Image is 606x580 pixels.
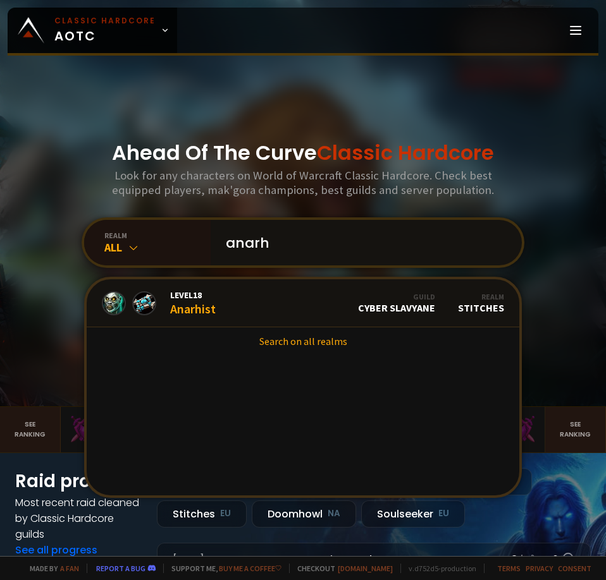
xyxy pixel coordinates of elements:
a: See all progress [15,543,97,557]
small: EU [220,507,231,520]
div: Anarhist [170,289,216,317]
a: Classic HardcoreAOTC [8,8,177,53]
div: Soulseeker [361,500,465,528]
small: EU [438,507,449,520]
div: Guild [358,292,435,301]
h3: Look for any characters on World of Warcraft Classic Hardcore. Check best equipped players, mak'g... [91,168,516,197]
a: Seeranking [545,407,606,452]
a: Level18AnarhistGuildCYBER SLAVYANERealmStitches [87,279,519,327]
small: Classic Hardcore [54,15,156,27]
a: Mak'Gora#2Rivench100 [61,407,182,452]
small: NA [328,507,340,520]
div: Stitches [458,292,504,314]
h1: Ahead Of The Curve [112,138,494,168]
a: Terms [497,564,521,573]
div: Mak'Gora [68,414,174,428]
span: Made by [22,564,79,573]
a: Privacy [526,564,553,573]
a: Buy me a coffee [219,564,281,573]
div: CYBER SLAVYANE [358,292,435,314]
span: Level 18 [170,289,216,301]
div: realm [104,231,211,240]
a: Consent [558,564,591,573]
a: Search on all realms [87,327,519,355]
a: [DATE]zgpetri on godDefias Pillager8 /90 [157,543,591,576]
div: Doomhowl [252,500,356,528]
span: Support me, [163,564,281,573]
h1: Raid progress [15,468,142,495]
span: v. d752d5 - production [400,564,476,573]
div: Realm [458,292,504,301]
span: Checkout [289,564,393,573]
a: a fan [60,564,79,573]
a: Report a bug [96,564,145,573]
h4: Most recent raid cleaned by Classic Hardcore guilds [15,495,142,542]
div: All [104,240,211,255]
div: Stitches [157,500,247,528]
span: AOTC [54,15,156,45]
span: Classic Hardcore [317,138,494,167]
a: [DOMAIN_NAME] [338,564,393,573]
input: Search a character... [218,220,507,265]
